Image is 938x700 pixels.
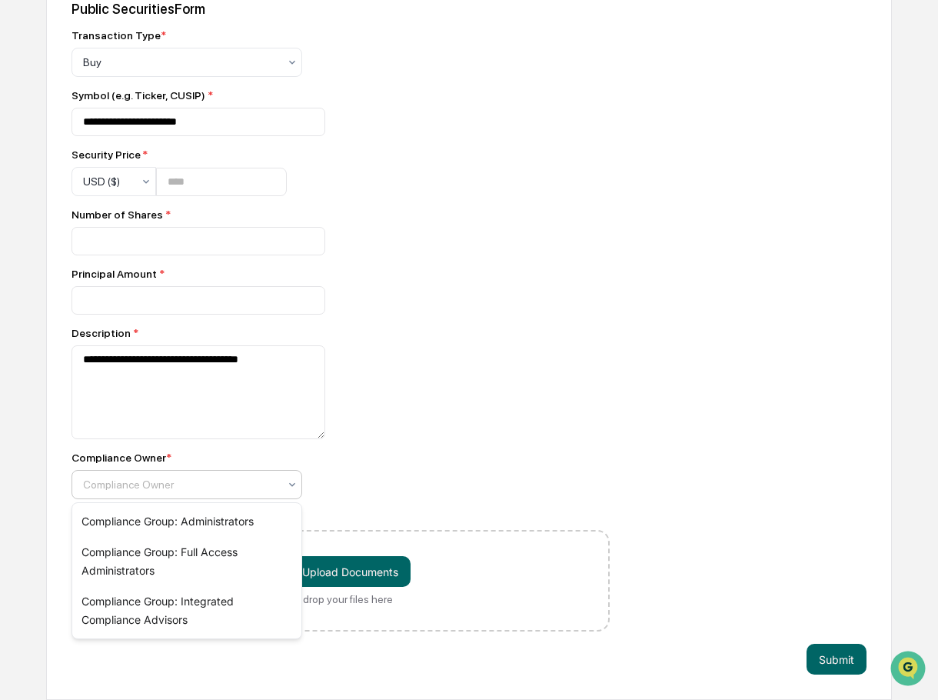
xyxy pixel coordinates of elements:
[889,649,930,691] iframe: Open customer support
[127,194,191,209] span: Attestations
[52,133,195,145] div: We're available if you need us!
[15,195,28,208] div: 🖐️
[72,268,610,280] div: Principal Amount
[72,29,166,42] div: Transaction Type
[111,195,124,208] div: 🗄️
[72,506,301,537] div: Compliance Group: Administrators
[72,586,301,635] div: Compliance Group: Integrated Compliance Advisors
[72,1,866,17] div: Public Securities Form
[72,208,610,221] div: Number of Shares
[31,223,97,238] span: Data Lookup
[72,537,301,586] div: Compliance Group: Full Access Administrators
[52,118,252,133] div: Start new chat
[271,556,411,587] button: Or drop your files here
[72,512,610,524] div: Supporting Documents
[261,122,280,141] button: Start new chat
[15,32,280,57] p: How can we help?
[72,89,610,102] div: Symbol (e.g. Ticker, CUSIP)
[807,644,866,675] button: Submit
[72,327,610,339] div: Description
[31,194,99,209] span: Preclearance
[72,148,287,161] div: Security Price
[72,452,171,464] div: Compliance Owner
[153,261,186,272] span: Pylon
[289,593,393,605] div: Or drop your files here
[108,260,186,272] a: Powered byPylon
[40,70,254,86] input: Clear
[15,225,28,237] div: 🔎
[9,188,105,215] a: 🖐️Preclearance
[15,118,43,145] img: 1746055101610-c473b297-6a78-478c-a979-82029cc54cd1
[105,188,197,215] a: 🗄️Attestations
[9,217,103,245] a: 🔎Data Lookup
